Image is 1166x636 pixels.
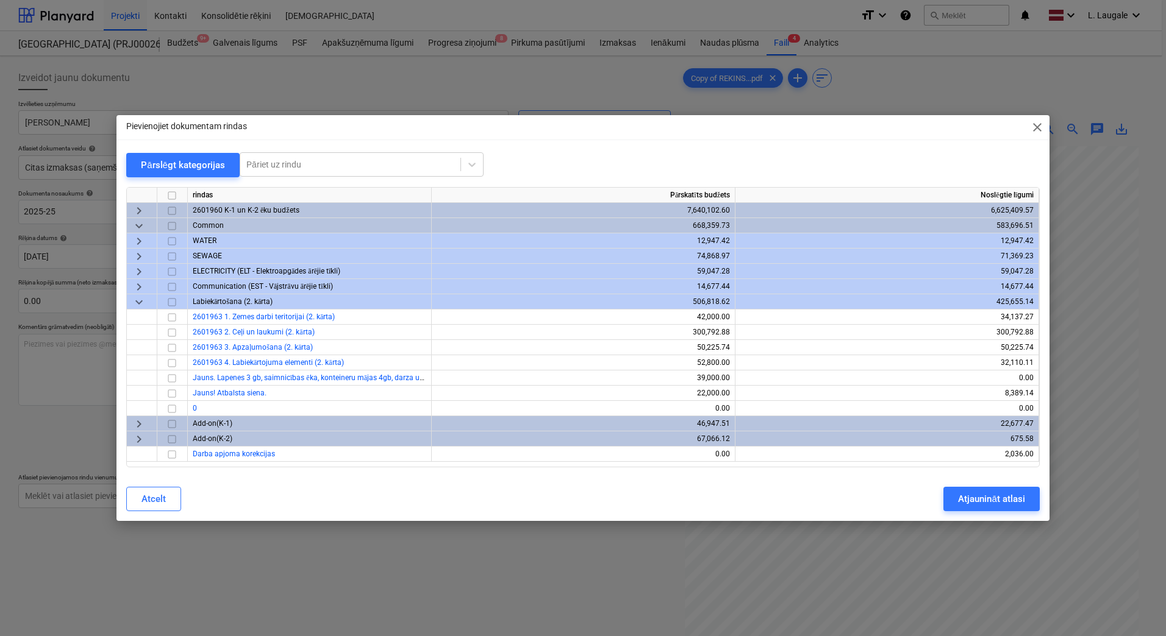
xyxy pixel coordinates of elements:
[141,491,166,507] div: Atcelt
[958,491,1025,507] div: Atjaunināt atlasi
[740,249,1034,264] div: 71,369.23
[193,434,232,443] span: Add-on(K-2)
[193,297,273,306] span: Labiekārtošana (2. kārta)
[193,389,266,397] a: Jauns! Atbalsta siena.
[437,447,730,462] div: 0.00
[437,309,730,325] div: 42,000.00
[193,267,340,275] span: ELECTRICITY (ELT - Elektroapgādes ārējie tīkli)
[193,328,315,336] a: 2601963 2. Ceļi un laukumi (2. kārta)
[437,370,730,386] div: 39,000.00
[193,450,275,458] a: Darba apjoma korekcijas
[740,203,1034,218] div: 6,625,409.57
[437,401,730,416] div: 0.00
[437,416,730,431] div: 46,947.51
[740,431,1034,447] div: 675.58
[132,417,146,431] span: keyboard_arrow_right
[193,221,224,230] span: Common
[437,279,730,294] div: 14,677.44
[193,252,222,260] span: SEWAGE
[132,280,146,294] span: keyboard_arrow_right
[740,279,1034,294] div: 14,677.44
[437,203,730,218] div: 7,640,102.60
[437,264,730,279] div: 59,047.28
[943,487,1039,511] button: Atjaunināt atlasi
[193,404,197,412] a: 0
[740,309,1034,325] div: 34,137.27
[1030,120,1045,135] span: close
[740,218,1034,233] div: 583,696.51
[740,294,1034,309] div: 425,655.14
[132,203,146,218] span: keyboard_arrow_right
[193,358,344,367] a: 2601963 4. Labiekārtojuma elementi (2. kārta)
[188,188,432,203] div: rindas
[437,218,730,233] div: 668,359.73
[126,120,247,133] p: Pievienojiet dokumentam rindas
[193,419,232,428] span: Add-on(K-1)
[193,206,299,214] span: 2601960 K-1 un K-2 ēku budžets
[740,416,1034,431] div: 22,677.47
[132,295,146,309] span: keyboard_arrow_down
[141,157,225,173] div: Pārslēgt kategorijas
[193,236,216,245] span: WATER
[132,264,146,279] span: keyboard_arrow_right
[1105,578,1166,636] iframe: Chat Widget
[740,355,1034,370] div: 32,110.11
[740,233,1034,249] div: 12,947.42
[193,343,313,352] a: 2601963 3. Apzaļumošana (2. kārta)
[193,282,333,291] span: Communication (EST - Vājstrāvu ārējie tīkli)
[132,219,146,233] span: keyboard_arrow_down
[437,325,730,340] div: 300,792.88
[132,249,146,264] span: keyboard_arrow_right
[437,386,730,401] div: 22,000.00
[437,340,730,355] div: 50,225.74
[432,188,735,203] div: Pārskatīts budžets
[740,401,1034,416] div: 0.00
[735,188,1039,203] div: Noslēgtie līgumi
[740,340,1034,355] div: 50,225.74
[437,294,730,309] div: 506,818.62
[126,487,181,511] button: Atcelt
[437,355,730,370] div: 52,800.00
[740,325,1034,340] div: 300,792.88
[740,447,1034,462] div: 2,036.00
[740,370,1034,386] div: 0.00
[193,313,335,321] a: 2601963 1. Zemes darbi teritorijai (2. kārta)
[740,264,1034,279] div: 59,047.28
[132,432,146,447] span: keyboard_arrow_right
[193,373,545,382] a: Jauns. Lapenes 3 gb, saimnicības ēka, konteineru mājas 4gb, darza un komposta kastes 21gb, smilšu...
[437,233,730,249] div: 12,947.42
[132,234,146,249] span: keyboard_arrow_right
[437,249,730,264] div: 74,868.97
[740,386,1034,401] div: 8,389.14
[126,153,240,177] button: Pārslēgt kategorijas
[437,431,730,447] div: 67,066.12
